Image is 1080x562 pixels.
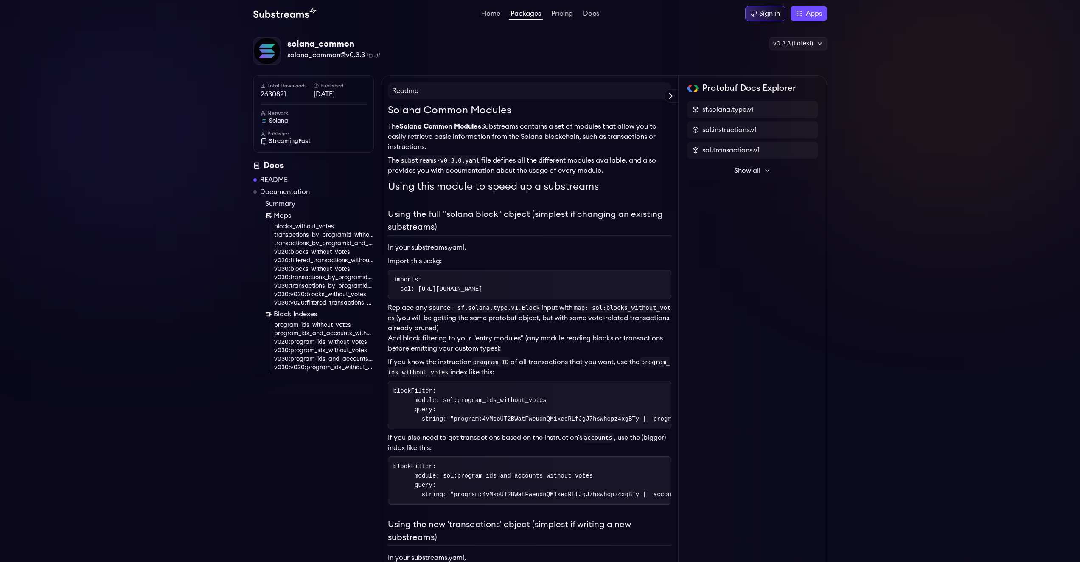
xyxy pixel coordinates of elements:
a: transactions_by_programid_and_account_without_votes [274,239,374,248]
a: v030:program_ids_and_accounts_without_votes [274,355,374,363]
a: v030:transactions_by_programid_without_votes [274,273,374,282]
h6: Total Downloads [261,82,314,89]
h6: Publisher [261,130,367,137]
code: substreams-v0.3.0.yaml [399,155,481,166]
a: Sign in [745,6,785,21]
a: Pricing [550,10,575,19]
a: Block Indexes [265,309,374,319]
code: imports: sol: [URL][DOMAIN_NAME] [393,276,482,292]
p: If you also need to get transactions based on the instruction's , use the (bigger) index like this: [388,433,671,453]
div: Docs [253,160,374,171]
code: map: sol:blocks_without_votes [388,303,671,323]
a: Documentation [260,187,310,197]
a: blocks_without_votes [274,222,374,231]
a: v030:blocks_without_votes [274,265,374,273]
a: v030:program_ids_without_votes [274,346,374,355]
a: README [260,175,288,185]
h1: Using this module to speed up a substreams [388,179,671,194]
a: v020:program_ids_without_votes [274,338,374,346]
img: Substream's logo [253,8,316,19]
h2: Using the new 'transactions' object (simplest if writing a new substreams) [388,518,671,546]
a: Summary [265,199,374,209]
span: 2630821 [261,89,314,99]
a: v030:v020:filtered_transactions_without_votes [274,299,374,307]
p: In your substreams.yaml, [388,242,671,253]
h4: Readme [388,82,671,99]
p: The file defines all the different modules available, and also provides you with documentation ab... [388,155,671,176]
span: solana [269,117,288,125]
a: Docs [581,10,601,19]
span: sol.transactions.v1 [702,145,760,155]
a: Maps [265,211,374,221]
a: solana [261,117,367,125]
h6: Published [314,82,367,89]
code: program ID [471,357,511,367]
span: solana_common@v0.3.3 [287,50,365,60]
span: Apps [806,8,822,19]
h6: Network [261,110,367,117]
img: solana [261,118,267,124]
a: transactions_by_programid_without_votes [274,231,374,239]
strong: Solana Common Modules [399,123,481,130]
a: v030:transactions_by_programid_and_account_without_votes [274,282,374,290]
img: Protobuf [687,85,699,92]
img: Block Index icon [265,311,272,318]
code: blockFilter: module: sol:program_ids_and_accounts_without_votes query: string: "program:4vMsoUT2B... [393,463,843,498]
code: program_ids_without_votes [388,357,670,377]
span: [DATE] [314,89,367,99]
span: sf.solana.type.v1 [702,104,754,115]
span: Show all [734,166,760,176]
img: Map icon [265,212,272,219]
a: program_ids_and_accounts_without_votes [274,329,374,338]
p: Add block filtering to your "entry modules" (any module reading blocks or transactions before emi... [388,333,671,354]
h2: Protobuf Docs Explorer [702,82,796,94]
div: Sign in [759,8,780,19]
a: v020:filtered_transactions_without_votes [274,256,374,265]
button: Show all [687,162,818,179]
h1: Solana Common Modules [388,103,671,118]
code: blockFilter: module: sol:program_ids_without_votes query: string: "program:4vMsoUT2BWatFweudnQM1x... [393,388,843,422]
span: StreamingFast [269,137,311,146]
span: sol.instructions.v1 [702,125,757,135]
a: program_ids_without_votes [274,321,374,329]
code: accounts [582,433,614,443]
a: Home [480,10,502,19]
a: v030:v020:program_ids_without_votes [274,363,374,372]
a: v020:blocks_without_votes [274,248,374,256]
a: Packages [509,10,543,20]
a: v030:v020:blocks_without_votes [274,290,374,299]
code: source: sf.solana.type.v1.Block [427,303,541,313]
a: StreamingFast [261,137,367,146]
button: Copy package name and version [367,53,373,58]
div: solana_common [287,38,380,50]
p: Replace any input with (you will be getting the same protobuf object, but with some vote-related ... [388,303,671,333]
li: Import this .spkg: [388,256,671,266]
p: The Substreams contains a set of modules that allow you to easily retrieve basic information from... [388,121,671,152]
button: Copy .spkg link to clipboard [375,53,380,58]
p: If you know the instruction of all transactions that you want, use the index like this: [388,357,671,377]
div: v0.3.3 (Latest) [769,37,827,50]
img: Package Logo [254,38,280,64]
h2: Using the full "solana block" object (simplest if changing an existing substreams) [388,208,671,236]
